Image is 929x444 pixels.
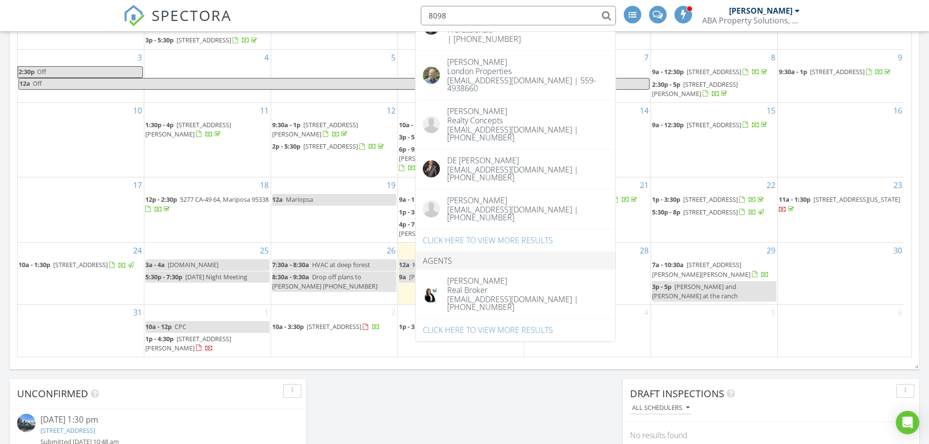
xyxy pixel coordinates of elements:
[399,120,434,129] span: 10a - 12:30p
[630,387,724,400] span: Draft Inspections
[307,322,361,331] span: [STREET_ADDRESS]
[399,322,427,331] span: 1p - 3:30p
[399,195,431,204] span: 9a - 11:30a
[145,35,270,46] a: 3p - 5:30p [STREET_ADDRESS]
[765,103,777,118] a: Go to August 15, 2025
[385,177,397,193] a: Go to August 19, 2025
[769,305,777,320] a: Go to September 5, 2025
[651,102,778,177] td: Go to August 15, 2025
[896,305,904,320] a: Go to September 6, 2025
[123,5,145,26] img: The Best Home Inspection Software - Spectora
[19,78,31,89] span: 12a
[651,243,778,305] td: Go to August 29, 2025
[272,322,380,331] a: 10a - 3:30p [STREET_ADDRESS]
[18,102,144,177] td: Go to August 10, 2025
[687,67,741,76] span: [STREET_ADDRESS]
[642,305,651,320] a: Go to September 4, 2025
[286,195,313,204] span: Mariopsa
[145,260,165,269] span: 3a - 4a
[652,207,776,218] a: 5:30p - 8p [STREET_ADDRESS]
[397,102,524,177] td: Go to August 13, 2025
[397,243,524,305] td: Go to August 27, 2025
[652,80,680,89] span: 2:30p - 5p
[399,220,485,238] span: [STREET_ADDRESS][PERSON_NAME]
[415,319,615,342] a: Click here to view more results
[399,195,516,204] a: 9a - 11:30a [STREET_ADDRESS]
[17,387,88,400] span: Unconfirmed
[409,272,458,281] span: [PERSON_NAME]
[652,260,684,269] span: 7a - 10:30a
[642,50,651,65] a: Go to August 7, 2025
[777,305,904,357] td: Go to September 6, 2025
[145,334,231,352] a: 1p - 4:30p [STREET_ADDRESS][PERSON_NAME]
[632,405,690,411] div: All schedulers
[399,208,427,216] span: 1p - 3:30p
[145,119,270,140] a: 1:30p - 4p [STREET_ADDRESS][PERSON_NAME]
[447,277,608,285] div: [PERSON_NAME]
[652,282,672,291] span: 3p - 5p
[40,414,276,426] div: [DATE] 1:30 pm
[180,195,269,204] span: 5277 CA-49 64, Mariposa 95338
[652,67,769,76] a: 9a - 12:30p [STREET_ADDRESS]
[399,322,503,331] a: 1p - 3:30p [STREET_ADDRESS]
[262,50,271,65] a: Go to August 4, 2025
[145,333,270,354] a: 1p - 4:30p [STREET_ADDRESS][PERSON_NAME]
[413,260,440,269] span: Mariposa
[896,50,904,65] a: Go to August 9, 2025
[258,103,271,118] a: Go to August 11, 2025
[389,305,397,320] a: Go to September 2, 2025
[385,243,397,258] a: Go to August 26, 2025
[145,36,174,44] span: 3p - 5:30p
[399,219,523,240] a: 4p - 7:30p [STREET_ADDRESS][PERSON_NAME]
[399,144,523,174] a: 6p - 9:30p [STREET_ADDRESS][PERSON_NAME][PERSON_NAME]
[447,75,608,92] div: [EMAIL_ADDRESS][DOMAIN_NAME] | 559-4938660
[123,13,232,34] a: SPECTORA
[53,260,108,269] span: [STREET_ADDRESS]
[777,50,904,102] td: Go to August 9, 2025
[397,305,524,357] td: Go to September 3, 2025
[19,260,136,269] a: 10a - 1:30p [STREET_ADDRESS]
[399,194,523,206] a: 9a - 11:30a [STREET_ADDRESS]
[652,282,738,300] span: [PERSON_NAME] and [PERSON_NAME] at the ranch
[399,220,427,229] span: 4p - 7:30p
[131,243,144,258] a: Go to August 24, 2025
[271,177,397,243] td: Go to August 19, 2025
[399,120,519,129] a: 10a - 12:30p [STREET_ADDRESS]
[177,36,231,44] span: [STREET_ADDRESS]
[272,119,396,140] a: 9:30a - 1p [STREET_ADDRESS][PERSON_NAME]
[272,142,386,151] a: 2p - 5:30p [STREET_ADDRESS]
[652,79,776,100] a: 2:30p - 5p [STREET_ADDRESS][PERSON_NAME]
[810,67,865,76] span: [STREET_ADDRESS]
[651,305,778,357] td: Go to September 5, 2025
[175,322,186,331] span: CPC
[18,67,35,77] span: 2:30p
[399,220,485,238] a: 4p - 7:30p [STREET_ADDRESS][PERSON_NAME]
[19,259,143,271] a: 10a - 1:30p [STREET_ADDRESS]
[765,243,777,258] a: Go to August 29, 2025
[145,195,269,213] a: 12p - 2:30p 5277 CA-49 64, Mariposa 95338
[397,177,524,243] td: Go to August 20, 2025
[399,145,497,172] a: 6p - 9:30p [STREET_ADDRESS][PERSON_NAME][PERSON_NAME]
[399,133,427,141] span: 3p - 5:30p
[652,260,769,278] a: 7a - 10:30a [STREET_ADDRESS][PERSON_NAME][PERSON_NAME]
[399,133,513,141] a: 3p - 5:30p [STREET_ADDRESS]
[399,321,523,333] a: 1p - 3:30p [STREET_ADDRESS]
[272,120,358,138] span: [STREET_ADDRESS][PERSON_NAME]
[638,177,651,193] a: Go to August 21, 2025
[447,294,608,311] div: [EMAIL_ADDRESS][DOMAIN_NAME] | [PHONE_NUMBER]
[145,334,174,343] span: 1p - 4:30p
[447,58,608,66] div: [PERSON_NAME]
[683,195,738,204] span: [STREET_ADDRESS]
[652,260,751,278] span: [STREET_ADDRESS][PERSON_NAME][PERSON_NAME]
[37,67,46,76] span: Off
[18,50,144,102] td: Go to August 3, 2025
[447,124,608,141] div: [EMAIL_ADDRESS][DOMAIN_NAME] | [PHONE_NUMBER]
[447,285,608,294] div: Real Broker
[652,80,738,98] a: 2:30p - 5p [STREET_ADDRESS][PERSON_NAME]
[271,305,397,357] td: Go to September 2, 2025
[18,305,144,357] td: Go to August 31, 2025
[779,194,903,215] a: 11a - 1:30p [STREET_ADDRESS][US_STATE]
[18,243,144,305] td: Go to August 24, 2025
[258,243,271,258] a: Go to August 25, 2025
[777,102,904,177] td: Go to August 16, 2025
